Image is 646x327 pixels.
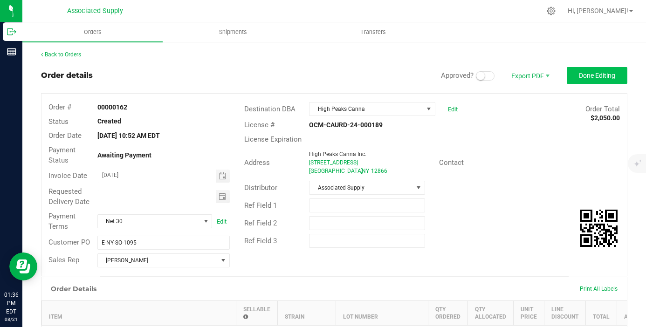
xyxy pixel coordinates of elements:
[71,28,114,36] span: Orders
[48,117,69,126] span: Status
[580,210,618,247] qrcode: 00000162
[98,254,218,267] span: [PERSON_NAME]
[48,212,76,231] span: Payment Terms
[7,47,16,56] inline-svg: Reports
[51,285,96,293] h1: Order Details
[309,168,363,174] span: [GEOGRAPHIC_DATA]
[48,238,90,246] span: Customer PO
[468,300,514,325] th: Qty Allocated
[97,151,151,159] strong: Awaiting Payment
[244,219,277,227] span: Ref Field 2
[579,72,615,79] span: Done Editing
[514,300,544,325] th: Unit Price
[244,237,277,245] span: Ref Field 3
[97,103,127,111] strong: 00000162
[448,106,458,113] a: Edit
[48,131,82,140] span: Order Date
[309,151,366,157] span: High Peaks Canna Inc.
[568,7,628,14] span: Hi, [PERSON_NAME]!
[97,132,160,139] strong: [DATE] 10:52 AM EDT
[428,300,468,325] th: Qty Ordered
[9,252,37,280] iframe: Resource center
[48,146,76,165] span: Payment Status
[98,215,200,228] span: Net 30
[48,187,89,206] span: Requested Delivery Date
[244,184,277,192] span: Distributor
[7,27,16,36] inline-svg: Outbound
[567,67,627,84] button: Done Editing
[502,67,557,84] li: Export PDF
[580,286,618,292] span: Print All Labels
[67,7,123,15] span: Associated Supply
[41,70,93,81] div: Order details
[163,22,303,42] a: Shipments
[244,121,275,129] span: License #
[348,28,399,36] span: Transfers
[361,168,362,174] span: ,
[216,190,230,203] span: Toggle calendar
[544,300,586,325] th: Line Discount
[22,22,163,42] a: Orders
[236,300,277,325] th: Sellable
[97,117,121,125] strong: Created
[4,291,18,316] p: 01:36 PM EDT
[42,300,236,325] th: Item
[48,103,71,111] span: Order #
[439,158,464,167] span: Contact
[586,300,617,325] th: Total
[217,218,227,225] a: Edit
[309,102,423,116] span: High Peaks Canna
[309,159,358,166] span: [STREET_ADDRESS]
[216,170,230,183] span: Toggle calendar
[244,201,277,210] span: Ref Field 1
[591,114,620,122] strong: $2,050.00
[41,51,81,58] a: Back to Orders
[303,22,443,42] a: Transfers
[336,300,428,325] th: Lot Number
[244,158,270,167] span: Address
[206,28,260,36] span: Shipments
[585,105,620,113] span: Order Total
[277,300,336,325] th: Strain
[441,71,474,80] span: Approved?
[362,168,369,174] span: NY
[244,105,296,113] span: Destination DBA
[580,210,618,247] img: Scan me!
[48,256,79,264] span: Sales Rep
[309,181,413,194] span: Associated Supply
[244,135,302,143] span: License Expiration
[371,168,387,174] span: 12866
[545,7,557,15] div: Manage settings
[309,121,383,129] strong: OCM-CAURD-24-000189
[48,171,87,180] span: Invoice Date
[4,316,18,323] p: 08/21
